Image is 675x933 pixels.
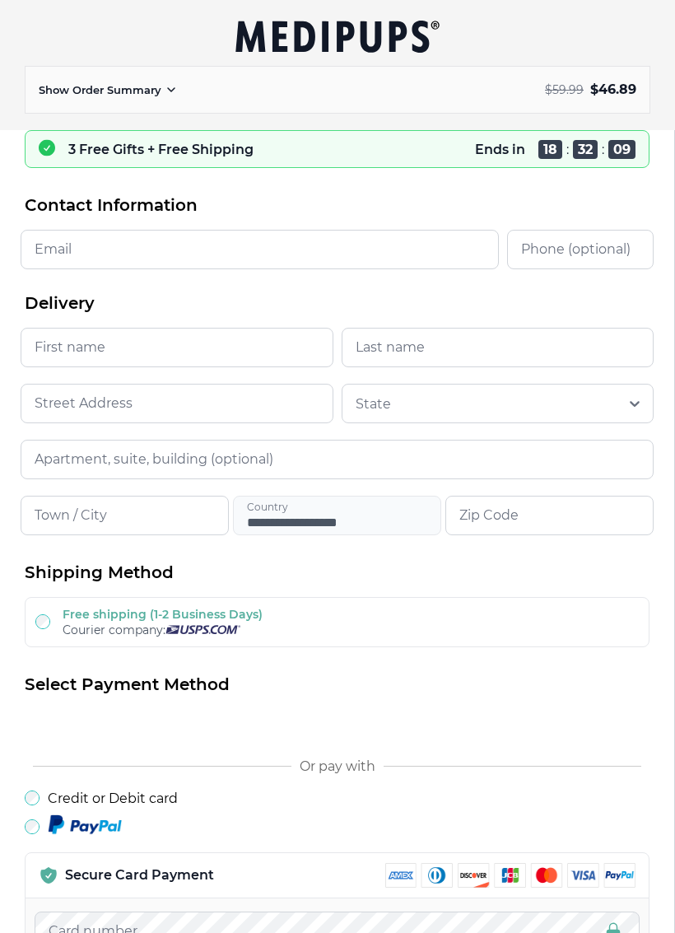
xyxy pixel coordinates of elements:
[385,863,635,888] img: payment methods
[475,142,525,157] p: Ends in
[566,142,569,157] span: :
[25,562,649,584] h2: Shipping Method
[63,607,263,622] label: Free shipping (1-2 Business Days)
[545,82,584,97] span: $ 59.99
[538,140,562,159] span: 18
[25,292,95,315] span: Delivery
[65,866,214,884] p: Secure Card Payment
[48,791,178,806] label: Credit or Debit card
[300,758,375,774] span: Or pay with
[25,194,198,217] span: Contact Information
[25,709,649,742] iframe: Secure payment button frame
[573,140,598,159] span: 32
[48,814,122,836] img: Paypal
[25,674,649,696] h2: Select Payment Method
[608,140,635,159] span: 09
[39,82,161,98] p: Show Order Summary
[590,82,636,97] span: $ 46.89
[165,625,240,634] img: Usps courier company
[68,142,254,157] p: 3 Free Gifts + Free Shipping
[63,623,165,637] span: Courier company:
[602,142,604,157] span: :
